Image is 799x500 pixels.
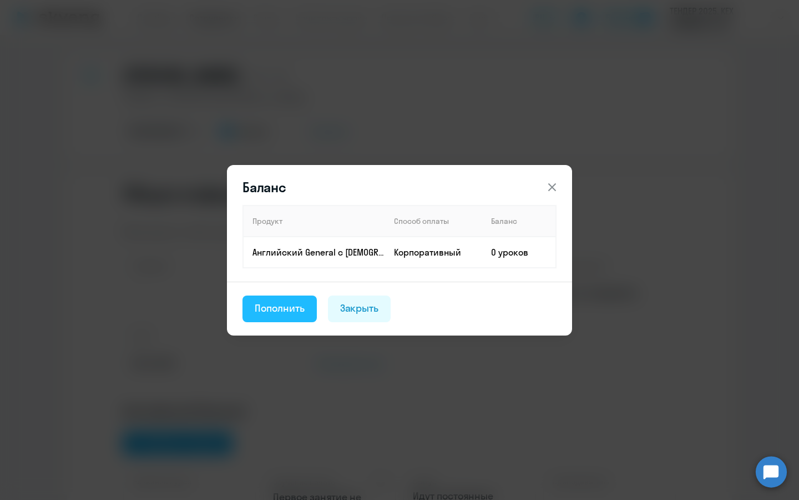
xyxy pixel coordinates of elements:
[328,296,391,322] button: Закрыть
[482,206,556,237] th: Баланс
[252,246,385,258] p: Английский General с [DEMOGRAPHIC_DATA] преподавателем
[242,296,317,322] button: Пополнить
[385,237,482,268] td: Корпоративный
[255,301,305,316] div: Пополнить
[385,206,482,237] th: Способ оплаты
[482,237,556,268] td: 0 уроков
[243,206,385,237] th: Продукт
[340,301,379,316] div: Закрыть
[227,178,572,196] header: Баланс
